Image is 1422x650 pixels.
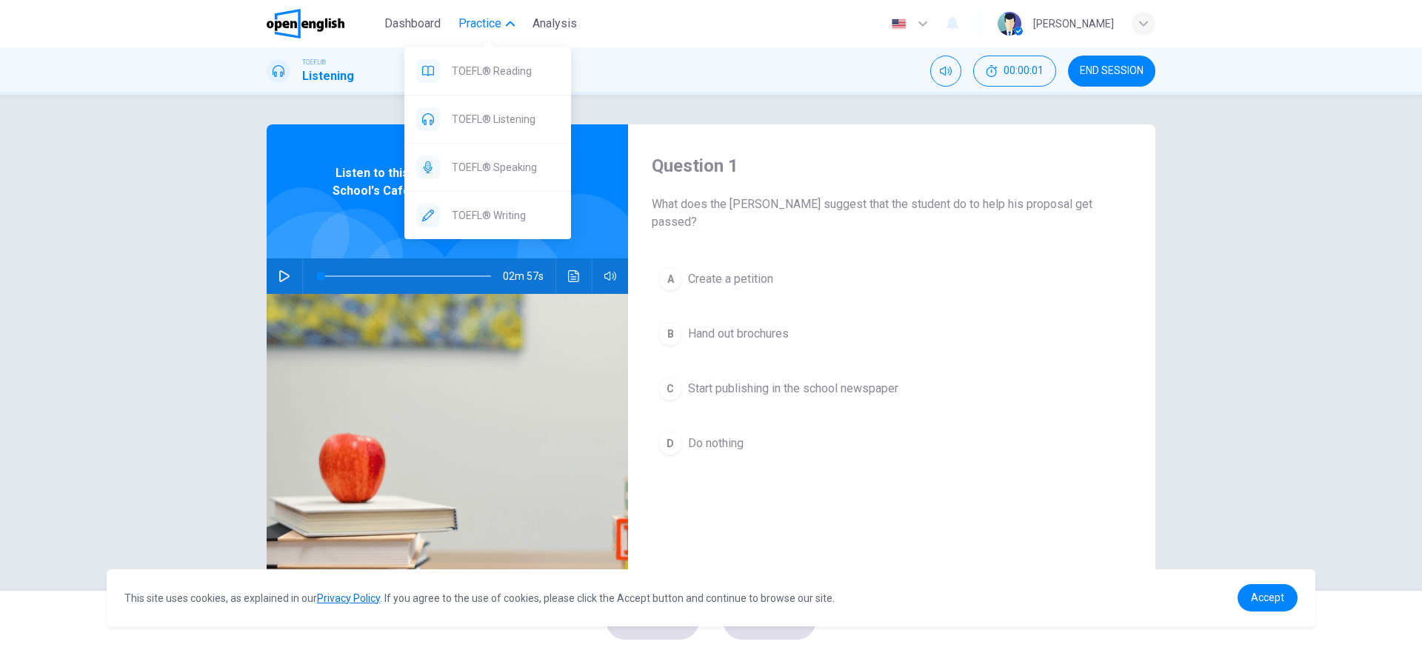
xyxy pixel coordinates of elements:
div: A [658,267,682,291]
button: Click to see the audio transcription [562,258,586,294]
span: Analysis [533,15,577,33]
div: TOEFL® Reading [404,47,571,95]
div: C [658,377,682,401]
span: This site uses cookies, as explained in our . If you agree to the use of cookies, please click th... [124,592,835,604]
button: Analysis [527,10,583,37]
span: Dashboard [384,15,441,33]
h1: Listening [302,67,354,85]
span: 00:00:01 [1004,65,1044,77]
button: 00:00:01 [973,56,1056,87]
div: [PERSON_NAME] [1033,15,1114,33]
button: Dashboard [378,10,447,37]
img: Profile picture [998,12,1021,36]
span: END SESSION [1080,65,1144,77]
span: Start publishing in the school newspaper [688,380,898,398]
span: Listen to this clip about a Proposal for a School's Cafeteria before answering the questions: [315,164,580,218]
div: TOEFL® Writing [404,192,571,239]
span: TOEFL® Speaking [452,158,559,176]
a: Privacy Policy [317,592,380,604]
div: B [658,322,682,346]
span: Practice [458,15,501,33]
button: ACreate a petition [652,261,1132,298]
span: Do nothing [688,435,744,452]
div: D [658,432,682,455]
button: CStart publishing in the school newspaper [652,370,1132,407]
button: BHand out brochures [652,315,1132,352]
a: dismiss cookie message [1238,584,1298,612]
h4: Question 1 [652,154,1132,178]
div: Hide [973,56,1056,87]
span: TOEFL® Writing [452,207,559,224]
div: TOEFL® Speaking [404,144,571,191]
div: cookieconsent [107,569,1315,626]
span: What does the [PERSON_NAME] suggest that the student do to help his proposal get passed? [652,195,1132,231]
span: Hand out brochures [688,325,789,343]
img: Listen to this clip about a Proposal for a School's Cafeteria before answering the questions: [267,294,628,639]
a: OpenEnglish logo [267,9,378,38]
span: 02m 57s [503,258,555,294]
div: TOEFL® Listening [404,96,571,143]
button: END SESSION [1068,56,1155,87]
span: TOEFL® Listening [452,110,559,128]
span: Accept [1251,592,1284,603]
button: Practice [453,10,521,37]
span: TOEFL® Reading [452,62,559,80]
div: Mute [930,56,961,87]
img: OpenEnglish logo [267,9,344,38]
img: en [889,19,908,30]
span: TOEFL® [302,57,326,67]
button: DDo nothing [652,425,1132,462]
span: Create a petition [688,270,773,288]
